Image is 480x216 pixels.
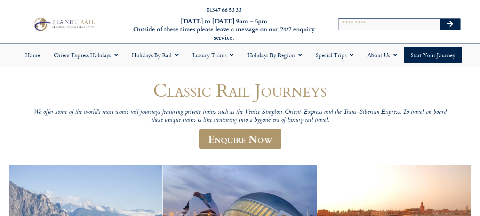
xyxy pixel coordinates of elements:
[3,47,477,63] nav: Menu
[31,80,449,100] h1: Classic Rail Journeys
[18,47,47,63] a: Home
[130,17,318,41] h6: [DATE] to [DATE] 9am – 5pm Outside of these times please leave a message on our 24/7 enquiry serv...
[125,47,185,63] a: Holidays by Rail
[309,47,360,63] a: Special Trips
[207,6,241,14] a: 01347 66 53 33
[199,129,281,149] a: Enquire Now
[240,47,309,63] a: Holidays by Region
[47,47,125,63] a: Orient Express Holidays
[185,47,240,63] a: Luxury Trains
[31,109,449,125] p: We offer some of the world’s most iconic rail journeys featuring private trains such as the Venic...
[440,19,460,30] button: Search
[31,16,97,32] img: Planet Rail Train Holidays Logo
[404,47,462,63] a: Start your Journey
[360,47,404,63] a: About Us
